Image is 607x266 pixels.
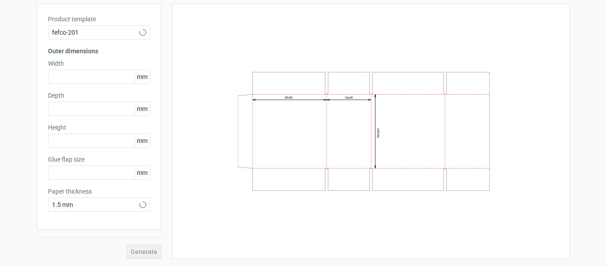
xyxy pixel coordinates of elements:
label: Depth [48,91,150,100]
label: Width [48,59,150,68]
text: Depth [345,96,353,99]
text: Width [285,96,293,99]
span: mm [134,102,150,115]
span: mm [134,134,150,147]
h3: Outer dimensions [48,47,150,56]
text: Height [376,128,380,138]
span: mm [134,166,150,179]
label: Glue flap size [48,155,150,164]
label: Paper thickness [48,187,150,196]
span: 1.5 mm [52,200,140,209]
label: Height [48,123,150,132]
label: Product template [48,15,150,24]
span: fefco-201 [52,28,140,37]
span: mm [134,70,150,83]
